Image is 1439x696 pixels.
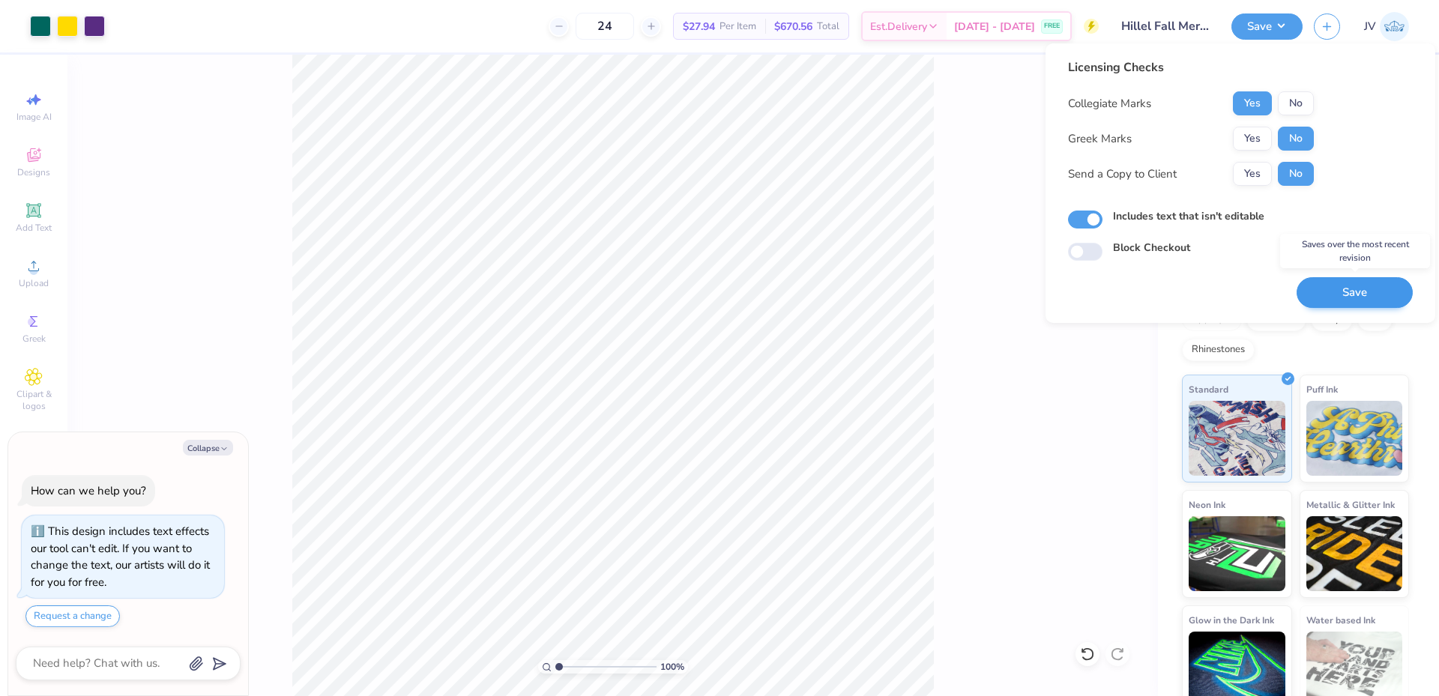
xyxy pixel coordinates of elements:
button: Collapse [183,440,233,456]
img: Standard [1189,401,1285,476]
span: Standard [1189,381,1228,397]
span: Water based Ink [1306,612,1375,628]
span: Est. Delivery [870,19,927,34]
span: Clipart & logos [7,388,60,412]
span: Per Item [719,19,756,34]
span: $27.94 [683,19,715,34]
button: Request a change [25,605,120,627]
span: 100 % [660,660,684,674]
button: Save [1297,277,1413,308]
span: Puff Ink [1306,381,1338,397]
span: Neon Ink [1189,497,1225,512]
img: Neon Ink [1189,516,1285,591]
button: Yes [1233,162,1272,186]
span: $670.56 [774,19,812,34]
input: – – [576,13,634,40]
span: Image AI [16,111,52,123]
a: JV [1364,12,1409,41]
span: Designs [17,166,50,178]
span: [DATE] - [DATE] [954,19,1035,34]
div: Collegiate Marks [1068,95,1151,112]
span: JV [1364,18,1376,35]
button: Yes [1233,91,1272,115]
button: Save [1231,13,1303,40]
div: Saves over the most recent revision [1280,234,1430,268]
button: No [1278,91,1314,115]
label: Includes text that isn't editable [1113,208,1264,224]
span: FREE [1044,21,1060,31]
span: Metallic & Glitter Ink [1306,497,1395,512]
span: Total [817,19,839,34]
input: Untitled Design [1110,11,1220,41]
div: Send a Copy to Client [1068,166,1177,183]
span: Upload [19,277,49,289]
span: Greek [22,333,46,345]
span: Glow in the Dark Ink [1189,612,1274,628]
div: Rhinestones [1182,339,1255,361]
span: Add Text [16,222,52,234]
div: Greek Marks [1068,130,1132,148]
img: Puff Ink [1306,401,1403,476]
div: How can we help you? [31,483,146,498]
label: Block Checkout [1113,240,1190,255]
button: No [1278,127,1314,151]
button: Yes [1233,127,1272,151]
div: This design includes text effects our tool can't edit. If you want to change the text, our artist... [31,524,210,590]
div: Licensing Checks [1068,58,1314,76]
img: Metallic & Glitter Ink [1306,516,1403,591]
button: No [1278,162,1314,186]
img: Jo Vincent [1380,12,1409,41]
